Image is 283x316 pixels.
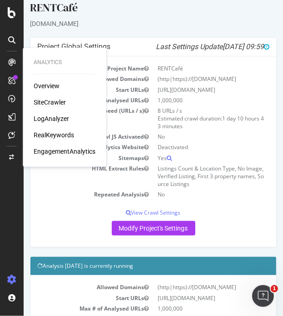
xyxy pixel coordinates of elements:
a: EngagementAnalytics [34,147,95,156]
a: LogAnalyzer [34,114,69,123]
h4: Analysis [DATE] is currently running [14,261,246,271]
p: View Crawl Settings [14,209,246,216]
a: Modify Project's Settings [88,221,172,236]
td: Google Analytics Website [14,142,130,152]
span: 1 day 10 hours 43 minutes [134,115,241,130]
td: Yes [130,153,246,163]
td: [URL][DOMAIN_NAME] [130,85,246,95]
a: RealKeywords [34,130,74,140]
i: Last Settings Update [132,42,246,51]
td: (http|https)://[DOMAIN_NAME] [130,74,246,84]
td: [URL][DOMAIN_NAME] [130,293,246,303]
div: Analytics [34,59,95,66]
td: Start URLs [14,293,130,303]
h4: Project Global Settings [14,42,246,51]
td: Start URLs [14,85,130,95]
td: Max # of Analysed URLs [14,95,130,105]
td: 1,000,000 [130,95,246,105]
td: RENTCafé [130,63,246,74]
td: Listings Count & Location Type, No Image, Verified Listing, First 3 property names, Source Listings [130,163,246,189]
td: HTML Extract Rules [14,163,130,189]
a: SiteCrawler [34,98,66,107]
td: No [130,131,246,142]
td: 8 URLs / s Estimated crawl duration: [130,105,246,131]
td: Sitemaps [14,153,130,163]
td: Repeated Analysis [14,189,130,200]
td: Allowed Domains [14,74,130,84]
td: Project Name [14,63,130,74]
td: (http|https)://[DOMAIN_NAME] [130,282,246,292]
td: Allowed Domains [14,282,130,292]
td: 1,000,000 [130,303,246,314]
span: [DATE] 09:59 [199,42,246,51]
iframe: Intercom live chat [252,285,274,307]
td: No [130,189,246,200]
td: Deactivated [130,142,246,152]
span: 1 [271,285,278,292]
td: Max # of Analysed URLs [14,303,130,314]
a: Overview [34,81,60,90]
td: Max Speed (URLs / s) [14,105,130,131]
div: [DOMAIN_NAME] [6,19,253,28]
td: Crawl JS Activated [14,131,130,142]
